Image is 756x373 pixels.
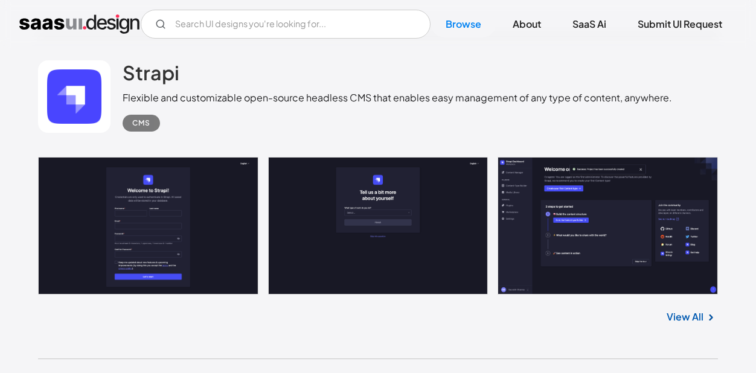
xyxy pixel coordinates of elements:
[558,11,621,37] a: SaaS Ai
[431,11,496,37] a: Browse
[667,310,703,324] a: View All
[19,14,139,34] a: home
[498,11,556,37] a: About
[132,116,150,130] div: CMS
[141,10,431,39] input: Search UI designs you're looking for...
[141,10,431,39] form: Email Form
[123,91,672,105] div: Flexible and customizable open-source headless CMS that enables easy management of any type of co...
[123,60,179,84] h2: Strapi
[123,60,179,91] a: Strapi
[623,11,737,37] a: Submit UI Request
